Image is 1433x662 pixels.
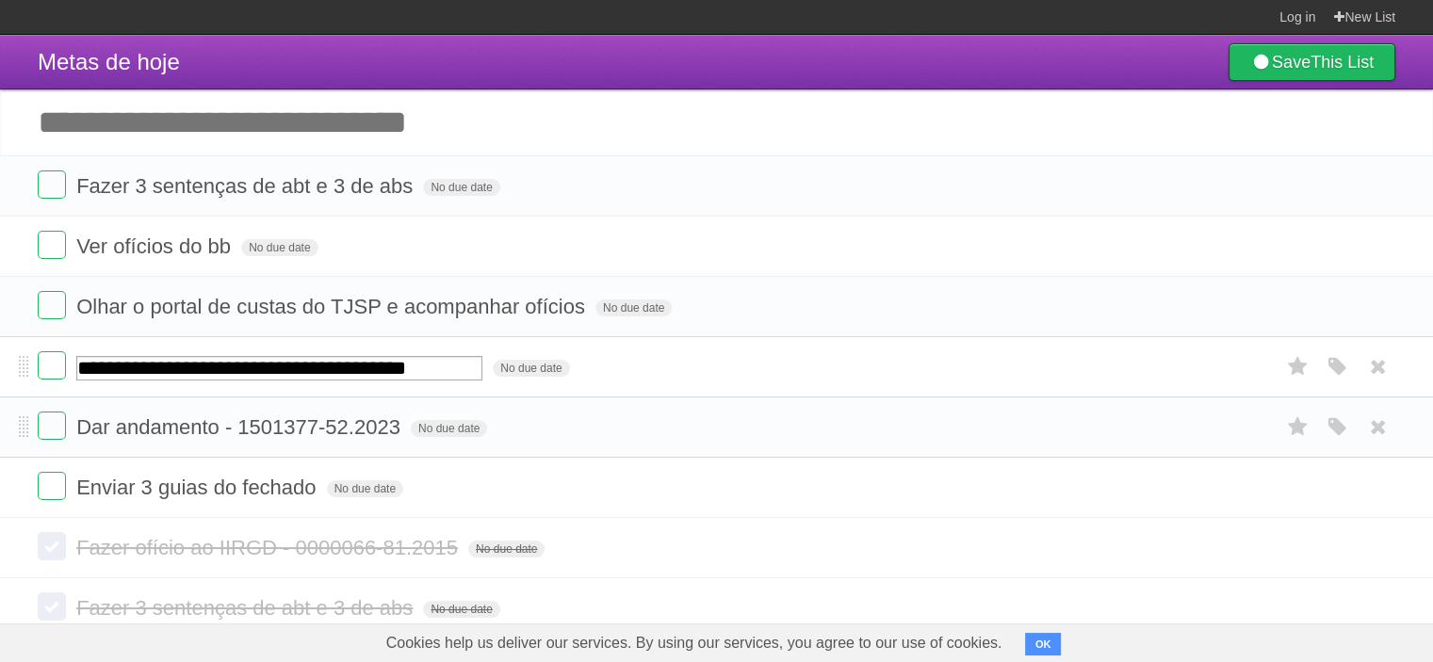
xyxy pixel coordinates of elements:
[38,231,66,259] label: Done
[423,179,499,196] span: No due date
[38,592,66,621] label: Done
[493,360,569,377] span: No due date
[1280,412,1316,443] label: Star task
[76,536,463,559] span: Fazer ofício ao IIRGD - 0000066-81.2015
[38,170,66,199] label: Done
[76,295,590,318] span: Olhar o portal de custas do TJSP e acompanhar ofícios
[1311,53,1374,72] b: This List
[76,174,417,198] span: Fazer 3 sentenças de abt e 3 de abs
[38,472,66,500] label: Done
[38,291,66,319] label: Done
[595,299,672,316] span: No due date
[38,49,180,74] span: Metas de hoje
[76,596,417,620] span: Fazer 3 sentenças de abt e 3 de abs
[423,601,499,618] span: No due date
[76,476,320,499] span: Enviar 3 guias do fechado
[468,541,545,557] span: No due date
[327,480,403,497] span: No due date
[38,412,66,440] label: Done
[76,234,236,258] span: Ver ofícios do bb
[411,420,487,437] span: No due date
[38,532,66,560] label: Done
[1280,351,1316,382] label: Star task
[241,239,318,256] span: No due date
[1229,43,1395,81] a: SaveThis List
[76,415,405,439] span: Dar andamento - 1501377-52.2023
[38,351,66,379] label: Done
[367,624,1021,662] span: Cookies help us deliver our services. By using our services, you agree to our use of cookies.
[1025,633,1062,655] button: OK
